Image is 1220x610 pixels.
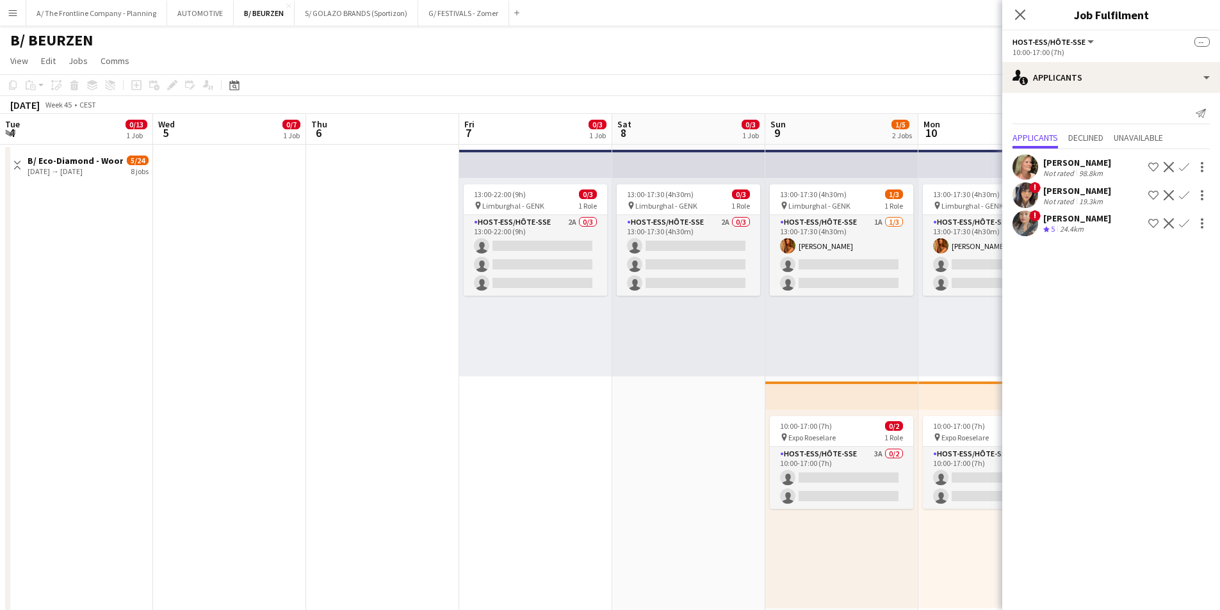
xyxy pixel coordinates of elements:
[1029,182,1041,193] span: !
[28,166,123,176] div: [DATE] → [DATE]
[464,184,607,296] app-job-card: 13:00-22:00 (9h)0/3 Limburghal - GENK1 RoleHost-ess/Hôte-sse2A0/313:00-22:00 (9h)
[1013,37,1096,47] button: Host-ess/Hôte-sse
[69,55,88,67] span: Jobs
[474,189,526,199] span: 13:00-22:00 (9h)
[923,447,1066,509] app-card-role: Host-ess/Hôte-sse3A0/210:00-17:00 (7h)
[5,118,20,130] span: Tue
[923,184,1066,296] app-job-card: 13:00-17:30 (4h30m)1/3 Limburghal - GENK1 RoleHost-ess/Hôte-sse1A1/313:00-17:30 (4h30m)[PERSON_NAME]
[63,52,93,69] a: Jobs
[627,189,694,199] span: 13:00-17:30 (4h30m)
[770,416,913,509] app-job-card: 10:00-17:00 (7h)0/2 Expo Roeselare1 RoleHost-ess/Hôte-sse3A0/210:00-17:00 (7h)
[635,201,697,211] span: Limburghal - GENK
[36,52,61,69] a: Edit
[617,118,631,130] span: Sat
[1043,168,1077,178] div: Not rated
[885,421,903,431] span: 0/2
[282,120,300,129] span: 0/7
[780,421,832,431] span: 10:00-17:00 (7h)
[482,201,544,211] span: Limburghal - GENK
[126,120,147,129] span: 0/13
[923,118,940,130] span: Mon
[462,125,475,140] span: 7
[1068,133,1103,142] span: Declined
[941,433,989,442] span: Expo Roeselare
[770,215,913,296] app-card-role: Host-ess/Hôte-sse1A1/313:00-17:30 (4h30m)[PERSON_NAME]
[464,215,607,296] app-card-role: Host-ess/Hôte-sse2A0/313:00-22:00 (9h)
[1013,133,1058,142] span: Applicants
[1043,197,1077,206] div: Not rated
[1002,6,1220,23] h3: Job Fulfilment
[131,165,149,176] div: 8 jobs
[1051,224,1055,234] span: 5
[578,201,597,211] span: 1 Role
[769,125,786,140] span: 9
[933,421,985,431] span: 10:00-17:00 (7h)
[95,52,134,69] a: Comms
[770,447,913,509] app-card-role: Host-ess/Hôte-sse3A0/210:00-17:00 (7h)
[885,189,903,199] span: 1/3
[10,31,93,50] h1: B/ BEURZEN
[1043,213,1111,224] div: [PERSON_NAME]
[615,125,631,140] span: 8
[1077,168,1105,178] div: 98.8km
[283,131,300,140] div: 1 Job
[1114,133,1163,142] span: Unavailable
[1013,37,1086,47] span: Host-ess/Hôte-sse
[41,55,56,67] span: Edit
[156,125,175,140] span: 5
[788,201,850,211] span: Limburghal - GENK
[1002,62,1220,93] div: Applicants
[1194,37,1210,47] span: --
[167,1,234,26] button: AUTOMOTIVE
[884,433,903,442] span: 1 Role
[1043,185,1111,197] div: [PERSON_NAME]
[892,131,912,140] div: 2 Jobs
[731,201,750,211] span: 1 Role
[742,120,760,129] span: 0/3
[923,416,1066,509] app-job-card: 10:00-17:00 (7h)0/2 Expo Roeselare1 RoleHost-ess/Hôte-sse3A0/210:00-17:00 (7h)
[234,1,295,26] button: B/ BEURZEN
[941,201,1004,211] span: Limburghal - GENK
[10,55,28,67] span: View
[770,184,913,296] app-job-card: 13:00-17:30 (4h30m)1/3 Limburghal - GENK1 RoleHost-ess/Hôte-sse1A1/313:00-17:30 (4h30m)[PERSON_NAME]
[42,100,74,109] span: Week 45
[788,433,836,442] span: Expo Roeselare
[933,189,1000,199] span: 13:00-17:30 (4h30m)
[1077,197,1105,206] div: 19.3km
[1013,47,1210,57] div: 10:00-17:00 (7h)
[418,1,509,26] button: G/ FESTIVALS - Zomer
[5,52,33,69] a: View
[158,118,175,130] span: Wed
[923,215,1066,296] app-card-role: Host-ess/Hôte-sse1A1/313:00-17:30 (4h30m)[PERSON_NAME]
[780,189,847,199] span: 13:00-17:30 (4h30m)
[1057,224,1086,235] div: 24.4km
[884,201,903,211] span: 1 Role
[742,131,759,140] div: 1 Job
[26,1,167,26] button: A/ The Frontline Company - Planning
[28,155,123,166] h3: B/ Eco-Diamond - Woonestetika 2025 - 01-11/11
[617,215,760,296] app-card-role: Host-ess/Hôte-sse2A0/313:00-17:30 (4h30m)
[79,100,96,109] div: CEST
[127,156,149,165] span: 5/24
[101,55,129,67] span: Comms
[1043,157,1111,168] div: [PERSON_NAME]
[295,1,418,26] button: S/ GOLAZO BRANDS (Sportizon)
[126,131,147,140] div: 1 Job
[589,131,606,140] div: 1 Job
[617,184,760,296] app-job-card: 13:00-17:30 (4h30m)0/3 Limburghal - GENK1 RoleHost-ess/Hôte-sse2A0/313:00-17:30 (4h30m)
[891,120,909,129] span: 1/5
[579,189,597,199] span: 0/3
[10,99,40,111] div: [DATE]
[589,120,606,129] span: 0/3
[732,189,750,199] span: 0/3
[1029,210,1041,221] span: !
[3,125,20,140] span: 4
[309,125,327,140] span: 6
[922,125,940,140] span: 10
[464,118,475,130] span: Fri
